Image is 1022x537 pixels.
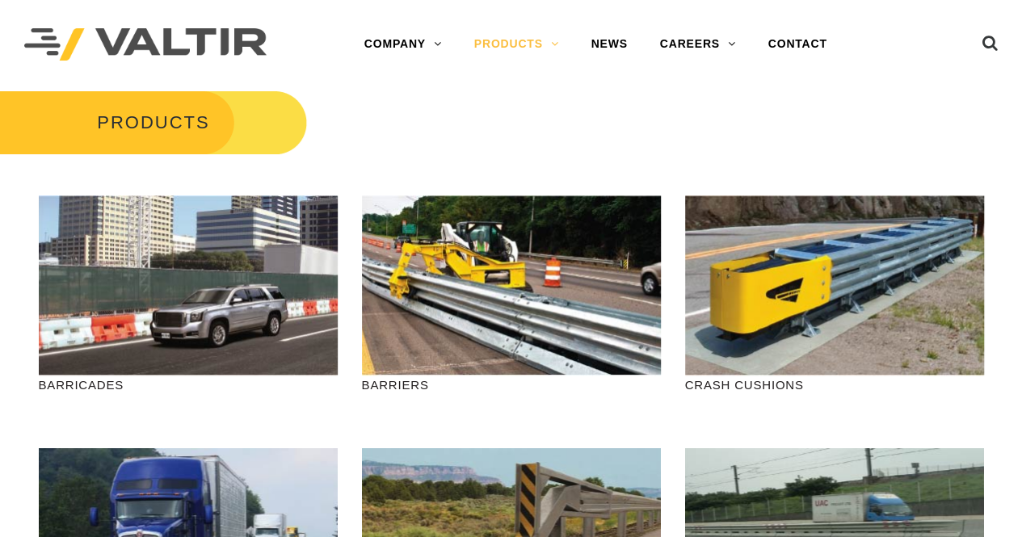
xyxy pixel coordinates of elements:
p: CRASH CUSHIONS [685,375,984,394]
a: CAREERS [644,28,752,61]
a: CONTACT [752,28,843,61]
a: COMPANY [348,28,458,61]
p: BARRICADES [39,375,338,394]
p: BARRIERS [362,375,661,394]
a: PRODUCTS [458,28,575,61]
img: Valtir [24,28,267,61]
a: NEWS [574,28,643,61]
